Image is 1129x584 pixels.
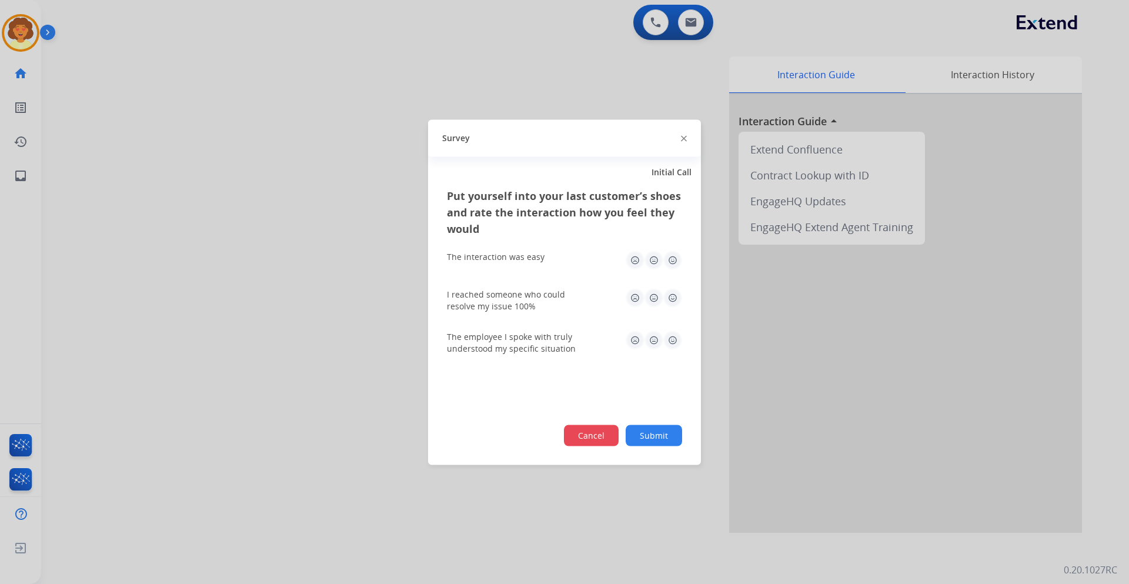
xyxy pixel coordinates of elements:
[447,288,588,312] div: I reached someone who could resolve my issue 100%
[447,187,682,236] h3: Put yourself into your last customer’s shoes and rate the interaction how you feel they would
[564,425,619,446] button: Cancel
[626,425,682,446] button: Submit
[681,136,687,142] img: close-button
[447,251,545,262] div: The interaction was easy
[1064,563,1117,577] p: 0.20.1027RC
[442,132,470,144] span: Survey
[652,166,692,178] span: Initial Call
[447,331,588,354] div: The employee I spoke with truly understood my specific situation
